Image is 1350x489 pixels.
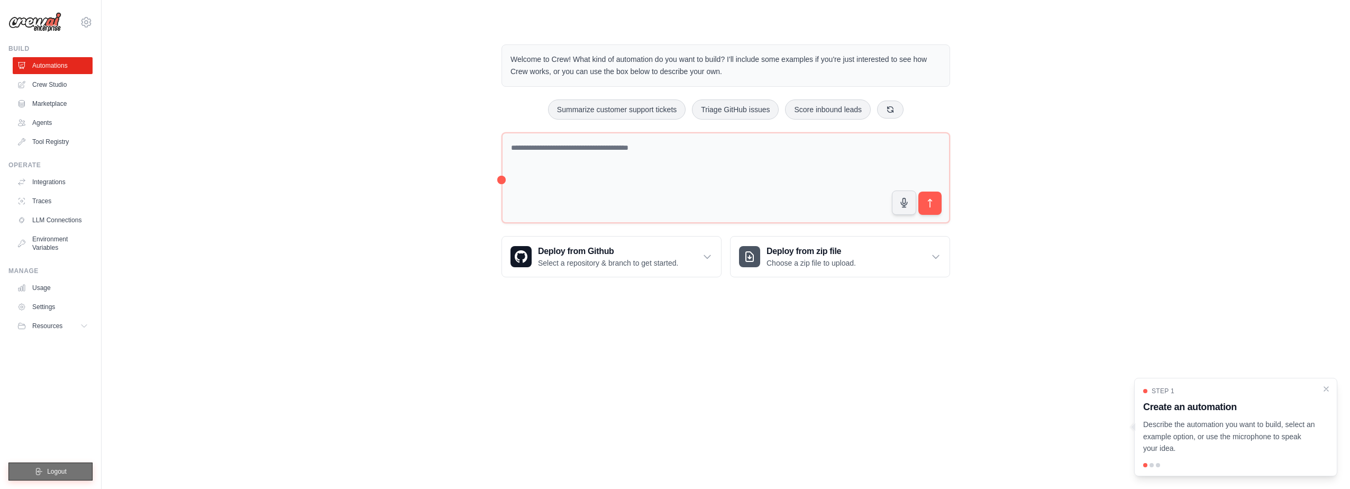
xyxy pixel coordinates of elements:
[767,245,856,258] h3: Deploy from zip file
[13,193,93,210] a: Traces
[13,133,93,150] a: Tool Registry
[8,267,93,275] div: Manage
[1152,387,1174,395] span: Step 1
[8,463,93,481] button: Logout
[13,114,93,131] a: Agents
[767,258,856,268] p: Choose a zip file to upload.
[13,212,93,229] a: LLM Connections
[47,467,67,476] span: Logout
[1143,400,1316,414] h3: Create an automation
[8,44,93,53] div: Build
[538,258,678,268] p: Select a repository & branch to get started.
[1297,438,1350,489] iframe: Chat Widget
[1322,385,1330,393] button: Close walkthrough
[13,318,93,334] button: Resources
[8,161,93,169] div: Operate
[13,231,93,256] a: Environment Variables
[548,99,686,120] button: Summarize customer support tickets
[1143,419,1316,455] p: Describe the automation you want to build, select an example option, or use the microphone to spe...
[13,95,93,112] a: Marketplace
[785,99,871,120] button: Score inbound leads
[13,174,93,191] a: Integrations
[13,279,93,296] a: Usage
[32,322,62,330] span: Resources
[13,57,93,74] a: Automations
[13,76,93,93] a: Crew Studio
[8,12,61,32] img: Logo
[510,53,941,78] p: Welcome to Crew! What kind of automation do you want to build? I'll include some examples if you'...
[13,298,93,315] a: Settings
[692,99,779,120] button: Triage GitHub issues
[538,245,678,258] h3: Deploy from Github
